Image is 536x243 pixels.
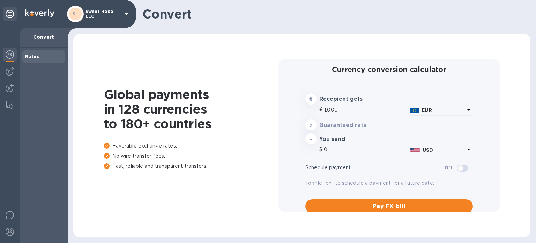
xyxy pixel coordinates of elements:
img: Logo [25,9,54,17]
h1: Global payments in 128 currencies to 180+ countries [104,87,278,131]
div: Unpin categories [3,7,17,21]
strong: € [309,96,313,102]
b: Off [445,165,453,170]
div: = [305,133,317,144]
p: Schedule payment [305,164,445,171]
p: Convert [25,34,62,41]
p: Fast, reliable and transparent transfers. [104,163,278,170]
b: USD [423,147,433,153]
p: Sweet Robo LLC [85,9,120,19]
input: Amount [324,144,408,155]
span: Pay FX bill [311,202,467,210]
h1: Convert [142,7,525,21]
h3: Recepient gets [319,96,387,102]
h2: Currency conversion calculator [305,65,473,74]
h3: You send [319,136,387,143]
b: Rates [25,54,39,59]
button: Pay FX bill [305,199,473,213]
b: EUR [422,107,432,113]
div: $ [319,144,324,155]
div: € [319,105,324,115]
img: USD [410,148,420,152]
p: Favorable exchange rates. [104,142,278,150]
div: x [305,119,317,130]
p: Toggle "on" to schedule a payment for a future date. [305,179,473,187]
b: SL [73,11,79,16]
input: Amount [324,105,408,115]
img: Foreign exchange [6,50,14,59]
p: No wire transfer fees. [104,152,278,160]
h3: Guaranteed rate [319,122,387,129]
